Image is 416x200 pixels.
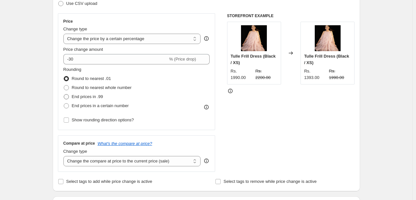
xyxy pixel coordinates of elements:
span: Tulle Frill Dress (Black / XS) [304,54,349,65]
span: Rounding [63,67,82,72]
div: Rs. 1393.00 [304,68,326,81]
h3: Price [63,19,73,24]
span: Tulle Frill Dress (Black / XS) [231,54,276,65]
strike: Rs. 1990.00 [329,68,351,81]
span: Change type [63,149,87,154]
div: help [203,158,210,164]
span: Change type [63,27,87,31]
input: -15 [63,54,168,64]
span: End prices in .99 [72,94,103,99]
span: End prices in a certain number [72,103,129,108]
span: Show rounding direction options? [72,117,134,122]
span: Use CSV upload [66,1,97,6]
span: % (Price drop) [169,57,196,61]
img: Screenshot2025-05-01172823_80x.jpg [241,25,267,51]
h6: STOREFRONT EXAMPLE [227,13,355,18]
h3: Compare at price [63,141,95,146]
span: Select tags to add while price change is active [66,179,152,184]
strike: Rs. 2200.00 [255,68,278,81]
div: help [203,35,210,42]
span: Select tags to remove while price change is active [224,179,317,184]
button: What's the compare at price? [98,141,152,146]
div: Rs. 1990.00 [231,68,253,81]
span: Round to nearest whole number [72,85,132,90]
span: Price change amount [63,47,103,52]
img: Screenshot2025-05-01172823_80x.jpg [315,25,341,51]
span: Round to nearest .01 [72,76,111,81]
